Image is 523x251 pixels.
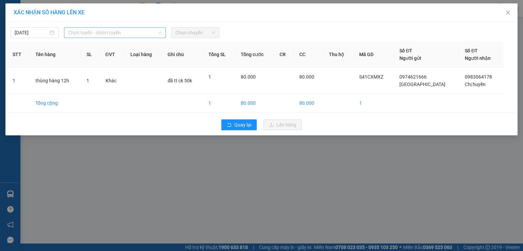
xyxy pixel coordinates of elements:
[234,121,251,129] span: Quay lại
[399,48,412,53] span: Số ĐT
[30,68,81,94] td: thùng hàng 12h
[465,74,492,80] span: 0983064178
[227,122,232,128] span: rollback
[274,41,294,68] th: CR
[125,41,162,68] th: Loại hàng
[235,41,274,68] th: Tổng cước
[264,119,302,130] button: uploadLên hàng
[354,41,394,68] th: Mã GD
[15,29,48,36] input: 13/10/2025
[241,74,256,80] span: 80.000
[100,68,125,94] td: Khác
[399,82,445,87] span: [GEOGRAPHIC_DATA]
[399,74,427,80] span: 0974621666
[294,94,323,113] td: 80.000
[498,3,518,22] button: Close
[81,41,100,68] th: SL
[299,74,314,80] span: 80.000
[203,94,235,113] td: 1
[30,41,81,68] th: Tên hàng
[505,10,511,15] span: close
[203,41,235,68] th: Tổng SL
[235,94,274,113] td: 80.000
[168,78,192,83] span: đã tt ck 50k
[354,94,394,113] td: 1
[7,68,30,94] td: 1
[399,55,421,61] span: Người gửi
[7,41,30,68] th: STT
[221,119,257,130] button: rollbackQuay lại
[14,9,84,16] span: XÁC NHẬN SỐ HÀNG LÊN XE
[294,41,323,68] th: CC
[86,78,89,83] span: 1
[465,55,491,61] span: Người nhận
[162,41,203,68] th: Ghi chú
[465,48,478,53] span: Số ĐT
[68,28,162,38] span: Chọn tuyến - nhóm tuyến
[30,94,81,113] td: Tổng cộng
[359,74,383,80] span: S41CXMXZ
[158,31,162,35] span: down
[175,28,215,38] span: Chọn chuyến
[208,74,211,80] span: 1
[465,82,486,87] span: Chị huyền
[100,41,125,68] th: ĐVT
[323,41,354,68] th: Thu hộ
